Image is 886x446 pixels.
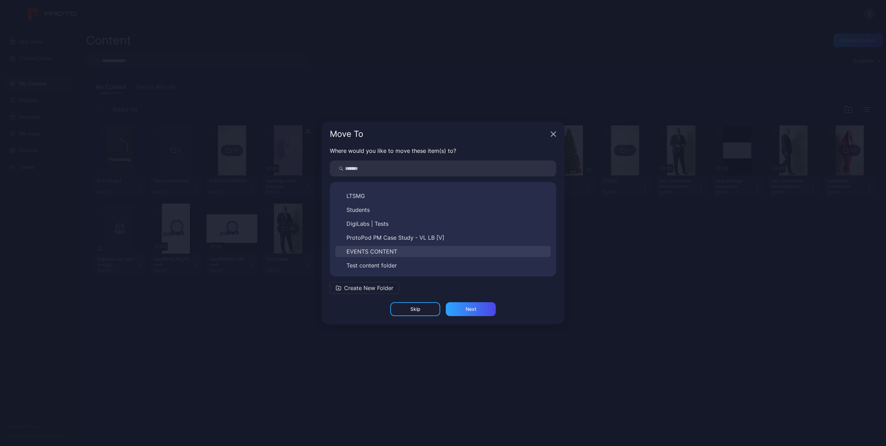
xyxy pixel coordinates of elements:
button: DigiLabs | Tests [335,218,551,229]
button: Skip [390,302,440,316]
button: Students [335,204,551,215]
div: Skip [410,306,420,312]
div: Move To [330,130,548,138]
button: Next [446,302,496,316]
button: LTSMG [335,190,551,201]
button: ProtoPod PM Case Study - VL LB [V] [335,232,551,243]
span: DigiLabs | Tests [346,220,388,228]
div: Next [466,306,476,312]
span: EVENTS CONTENT [346,247,397,256]
button: Test content folder [335,260,551,271]
button: EVENTS CONTENT [335,246,551,257]
span: Students [346,206,370,214]
p: Where would you like to move these item(s) to? [330,147,556,155]
span: Create New Folder [344,284,393,292]
span: LTSMG [346,192,365,200]
span: ProtoPod PM Case Study - VL LB [V] [346,233,444,242]
span: Test content folder [346,261,397,270]
button: Create New Folder [330,282,399,294]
